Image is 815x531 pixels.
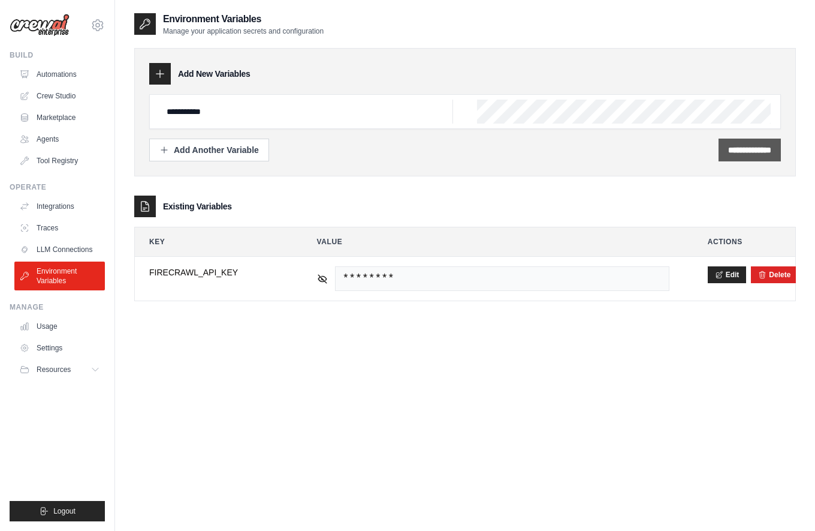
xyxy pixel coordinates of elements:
th: Key [135,227,293,256]
a: Marketplace [14,108,105,127]
button: Resources [14,360,105,379]
button: Logout [10,501,105,521]
div: Add Another Variable [159,144,259,156]
h3: Add New Variables [178,68,250,80]
a: Tool Registry [14,151,105,170]
th: Actions [693,227,795,256]
a: Usage [14,317,105,336]
a: Agents [14,130,105,149]
a: LLM Connections [14,240,105,259]
div: Build [10,50,105,60]
div: Manage [10,302,105,312]
span: Resources [37,365,71,374]
h3: Existing Variables [163,200,232,212]
div: Operate [10,182,105,192]
a: Traces [14,218,105,238]
a: Automations [14,65,105,84]
img: Logo [10,14,70,37]
button: Delete [758,270,790,280]
span: FIRECRAWL_API_KEY [149,266,279,278]
a: Settings [14,338,105,358]
th: Value [303,227,684,256]
a: Environment Variables [14,262,105,290]
span: Logout [53,506,76,516]
a: Integrations [14,197,105,216]
p: Manage your application secrets and configuration [163,26,324,36]
h2: Environment Variables [163,12,324,26]
button: Edit [708,266,747,283]
button: Add Another Variable [149,139,269,161]
a: Crew Studio [14,86,105,106]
